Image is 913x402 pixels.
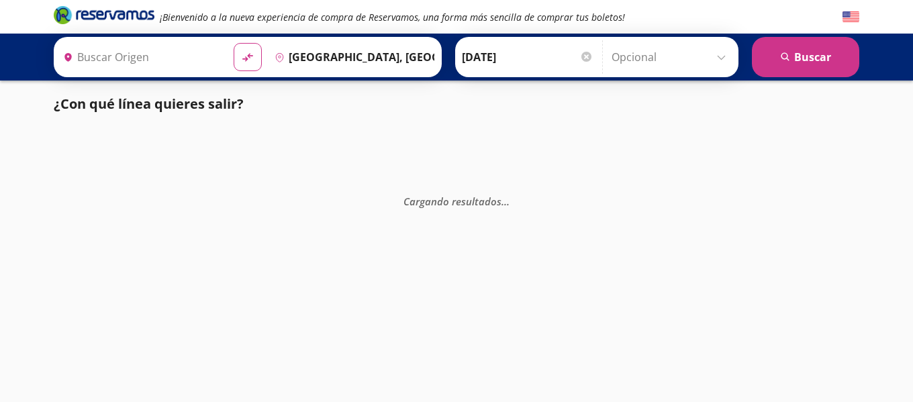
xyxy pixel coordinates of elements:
input: Opcional [612,40,732,74]
em: Cargando resultados [403,194,510,207]
i: Brand Logo [54,5,154,25]
p: ¿Con qué línea quieres salir? [54,94,244,114]
button: Buscar [752,37,859,77]
input: Elegir Fecha [462,40,593,74]
input: Buscar Destino [269,40,434,74]
span: . [501,194,504,207]
span: . [504,194,507,207]
input: Buscar Origen [58,40,223,74]
span: . [507,194,510,207]
a: Brand Logo [54,5,154,29]
button: English [843,9,859,26]
em: ¡Bienvenido a la nueva experiencia de compra de Reservamos, una forma más sencilla de comprar tus... [160,11,625,23]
